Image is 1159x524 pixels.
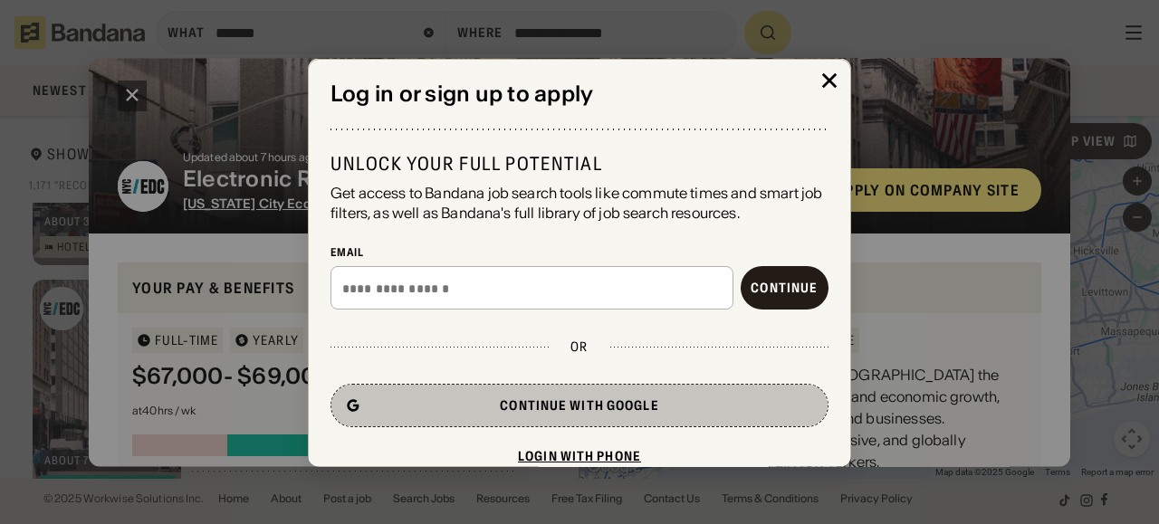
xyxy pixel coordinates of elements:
[330,81,829,107] div: Log in or sign up to apply
[330,182,829,223] div: Get access to Bandana job search tools like commute times and smart job filters, as well as Banda...
[500,399,658,412] div: Continue with Google
[330,151,829,175] div: Unlock your full potential
[570,338,588,355] div: or
[518,450,641,462] div: Login with phone
[751,281,818,294] div: Continue
[330,244,829,259] div: Email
